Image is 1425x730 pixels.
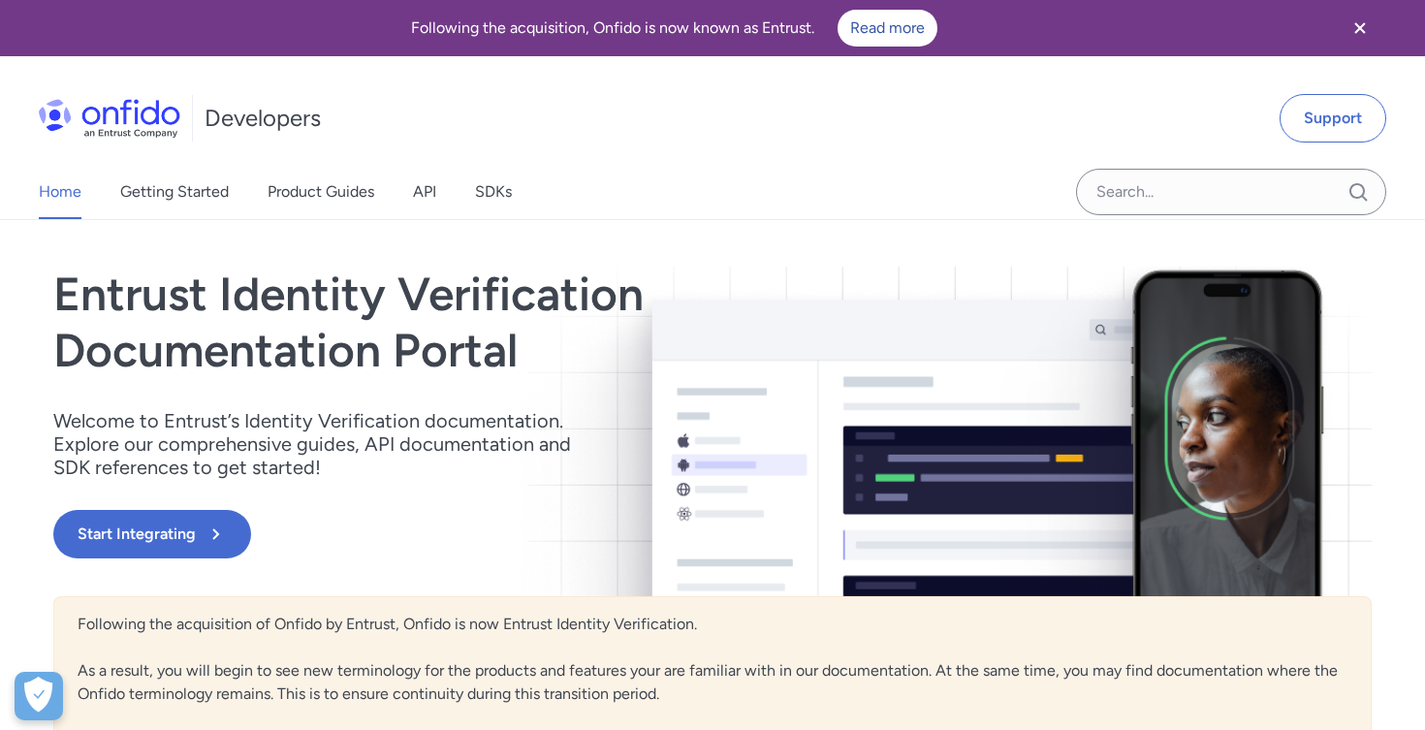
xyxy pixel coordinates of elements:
[205,103,321,134] h1: Developers
[1280,94,1386,143] a: Support
[838,10,937,47] a: Read more
[1324,4,1396,52] button: Close banner
[15,672,63,720] button: Open Preferences
[15,672,63,720] div: Cookie Preferences
[39,165,81,219] a: Home
[53,510,251,558] button: Start Integrating
[53,510,976,558] a: Start Integrating
[120,165,229,219] a: Getting Started
[53,267,976,378] h1: Entrust Identity Verification Documentation Portal
[475,165,512,219] a: SDKs
[268,165,374,219] a: Product Guides
[413,165,436,219] a: API
[1348,16,1372,40] svg: Close banner
[39,99,180,138] img: Onfido Logo
[23,10,1324,47] div: Following the acquisition, Onfido is now known as Entrust.
[1076,169,1386,215] input: Onfido search input field
[53,409,596,479] p: Welcome to Entrust’s Identity Verification documentation. Explore our comprehensive guides, API d...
